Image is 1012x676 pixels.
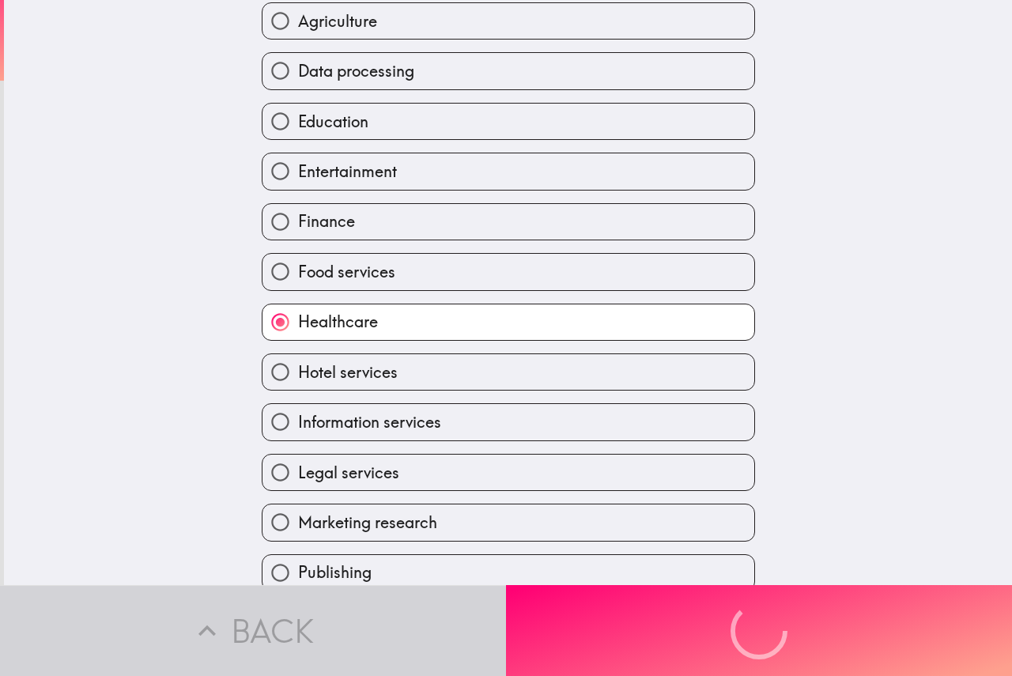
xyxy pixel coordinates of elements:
button: Hotel services [262,354,754,390]
button: Legal services [262,455,754,490]
span: Marketing research [298,512,437,534]
button: Information services [262,404,754,440]
span: Hotel services [298,361,398,383]
span: Food services [298,261,395,283]
span: Publishing [298,561,372,583]
span: Legal services [298,462,399,484]
button: Marketing research [262,504,754,540]
button: Entertainment [262,153,754,189]
button: Agriculture [262,3,754,39]
span: Healthcare [298,311,378,333]
button: Healthcare [262,304,754,340]
button: Food services [262,254,754,289]
span: Agriculture [298,10,377,32]
button: Finance [262,204,754,240]
button: Data processing [262,53,754,89]
span: Entertainment [298,161,397,183]
span: Information services [298,411,441,433]
span: Education [298,111,368,133]
button: Education [262,104,754,139]
button: Publishing [262,555,754,591]
span: Data processing [298,60,414,82]
span: Finance [298,210,355,232]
